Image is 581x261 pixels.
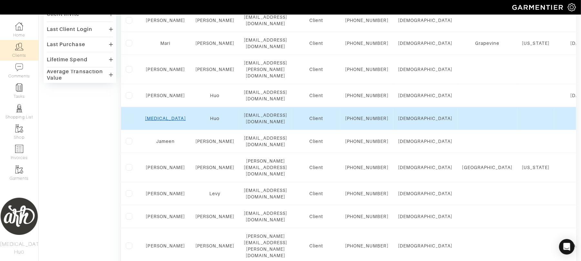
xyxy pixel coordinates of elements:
div: Client [297,17,336,24]
img: orders-icon-0abe47150d42831381b5fb84f609e132dff9fe21cb692f30cb5eec754e2cba89.png [15,145,23,153]
div: [PHONE_NUMBER] [345,190,388,197]
div: [DEMOGRAPHIC_DATA] [398,115,453,122]
div: [US_STATE] [522,164,550,171]
div: Client [297,138,336,145]
div: [DEMOGRAPHIC_DATA] [398,190,453,197]
div: Lifetime Spend [47,56,87,63]
div: [DEMOGRAPHIC_DATA] [398,66,453,73]
img: garments-icon-b7da505a4dc4fd61783c78ac3ca0ef83fa9d6f193b1c9dc38574b1d14d53ca28.png [15,166,23,174]
div: [PHONE_NUMBER] [345,243,388,249]
div: [DEMOGRAPHIC_DATA] [398,243,453,249]
a: Mari [160,41,170,46]
div: Grapevine [462,40,513,46]
a: [PERSON_NAME] [146,93,185,98]
div: [PHONE_NUMBER] [345,40,388,46]
img: clients-icon-6bae9207a08558b7cb47a8932f037763ab4055f8c8b6bfacd5dc20c3e0201464.png [15,43,23,51]
div: [PHONE_NUMBER] [345,138,388,145]
div: [PHONE_NUMBER] [345,164,388,171]
div: [EMAIL_ADDRESS][PERSON_NAME][DOMAIN_NAME] [244,60,287,79]
div: [EMAIL_ADDRESS][DOMAIN_NAME] [244,112,287,125]
div: [DEMOGRAPHIC_DATA] [398,92,453,99]
div: Average Transaction Value [47,68,109,81]
div: [PHONE_NUMBER] [345,17,388,24]
div: Client [297,213,336,220]
a: [PERSON_NAME] [146,18,185,23]
div: Last Client Login [47,26,92,33]
div: [GEOGRAPHIC_DATA] [462,164,513,171]
img: comment-icon-a0a6a9ef722e966f86d9cbdc48e553b5cf19dbc54f86b18d962a5391bc8f6eb6.png [15,63,23,71]
div: [DEMOGRAPHIC_DATA] [398,213,453,220]
div: [PHONE_NUMBER] [345,213,388,220]
div: Client [297,243,336,249]
div: [DEMOGRAPHIC_DATA] [398,164,453,171]
a: [PERSON_NAME] [146,165,185,170]
a: [MEDICAL_DATA] [145,116,186,121]
a: Levy [209,191,220,196]
a: [PERSON_NAME] [195,41,235,46]
div: Last Purchase [47,41,85,48]
div: [PHONE_NUMBER] [345,115,388,122]
a: [PERSON_NAME] [146,214,185,219]
div: Open Intercom Messenger [559,239,575,255]
div: [EMAIL_ADDRESS][DOMAIN_NAME] [244,89,287,102]
a: [PERSON_NAME] [195,67,235,72]
img: reminder-icon-8004d30b9f0a5d33ae49ab947aed9ed385cf756f9e5892f1edd6e32f2345188e.png [15,84,23,92]
div: [EMAIL_ADDRESS][DOMAIN_NAME] [244,37,287,50]
img: dashboard-icon-dbcd8f5a0b271acd01030246c82b418ddd0df26cd7fceb0bd07c9910d44c42f6.png [15,22,23,30]
div: [DEMOGRAPHIC_DATA] [398,17,453,24]
div: [PERSON_NAME][EMAIL_ADDRESS][PERSON_NAME][DOMAIN_NAME] [244,233,287,259]
div: [PHONE_NUMBER] [345,92,388,99]
a: Huo [210,116,219,121]
a: [PERSON_NAME] [146,67,185,72]
div: Client [297,115,336,122]
div: [DEMOGRAPHIC_DATA] [398,40,453,46]
div: Client [297,164,336,171]
a: Huo [210,93,219,98]
a: Jameen [156,139,175,144]
div: Client [297,190,336,197]
div: [EMAIL_ADDRESS][DOMAIN_NAME] [244,135,287,148]
div: [EMAIL_ADDRESS][DOMAIN_NAME] [244,14,287,27]
img: garmentier-logo-header-white-b43fb05a5012e4ada735d5af1a66efaba907eab6374d6393d1fbf88cb4ef424d.png [509,2,568,13]
a: [PERSON_NAME] [195,165,235,170]
div: Client [297,66,336,73]
img: stylists-icon-eb353228a002819b7ec25b43dbf5f0378dd9e0616d9560372ff212230b889e62.png [15,104,23,112]
div: [PHONE_NUMBER] [345,66,388,73]
div: [DEMOGRAPHIC_DATA] [398,138,453,145]
div: [EMAIL_ADDRESS][DOMAIN_NAME] [244,210,287,223]
div: Client [297,40,336,46]
img: gear-icon-white-bd11855cb880d31180b6d7d6211b90ccbf57a29d726f0c71d8c61bd08dd39cc2.png [568,3,576,11]
a: [PERSON_NAME] [146,191,185,196]
a: [PERSON_NAME] [195,139,235,144]
div: [PERSON_NAME][EMAIL_ADDRESS][DOMAIN_NAME] [244,158,287,177]
div: [EMAIL_ADDRESS][DOMAIN_NAME] [244,187,287,200]
a: [PERSON_NAME] [195,18,235,23]
a: [PERSON_NAME] [195,214,235,219]
a: [PERSON_NAME] [146,243,185,248]
div: Client [297,92,336,99]
img: garments-icon-b7da505a4dc4fd61783c78ac3ca0ef83fa9d6f193b1c9dc38574b1d14d53ca28.png [15,125,23,133]
a: [PERSON_NAME] [195,243,235,248]
div: [US_STATE] [522,40,550,46]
